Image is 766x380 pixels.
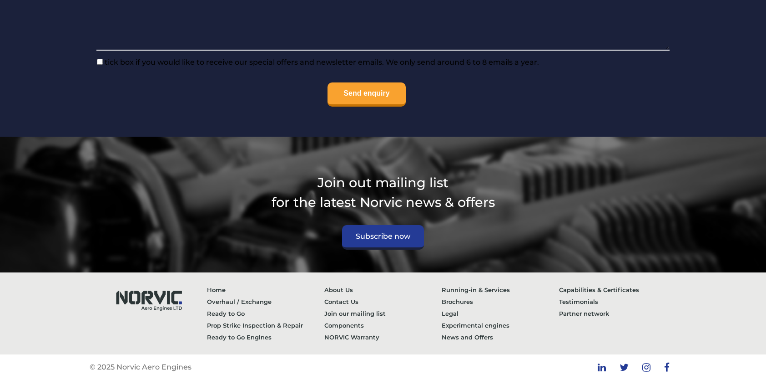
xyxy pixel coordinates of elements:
[559,296,676,308] a: Testimonials
[324,308,442,319] a: Join our mailing list
[442,284,559,296] a: Running-in & Services
[90,173,676,212] p: Join out mailing list for the latest Norvic news & offers
[97,59,103,65] input: tick box if you would like to receive our special offers and newsletter emails. We only send arou...
[342,225,424,250] a: Subscribe now
[442,308,559,319] a: Legal
[328,82,405,107] input: Send enquiry
[207,308,324,319] a: Ready to Go
[442,331,559,343] a: News and Offers
[324,331,442,343] a: NORVIC Warranty
[207,296,324,308] a: Overhaul / Exchange
[207,319,324,331] a: Prop Strike Inspection & Repair
[103,58,539,67] span: tick box if you would like to receive our special offers and newsletter emails. We only send arou...
[324,319,442,331] a: Components
[107,284,189,315] img: Norvic Aero Engines logo
[442,296,559,308] a: Brochures
[559,308,676,319] a: Partner network
[324,296,442,308] a: Contact Us
[324,284,442,296] a: About Us
[207,331,324,343] a: Ready to Go Engines
[442,319,559,331] a: Experimental engines
[90,362,191,373] p: © 2025 Norvic Aero Engines
[559,284,676,296] a: Capabilities & Certificates
[207,284,324,296] a: Home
